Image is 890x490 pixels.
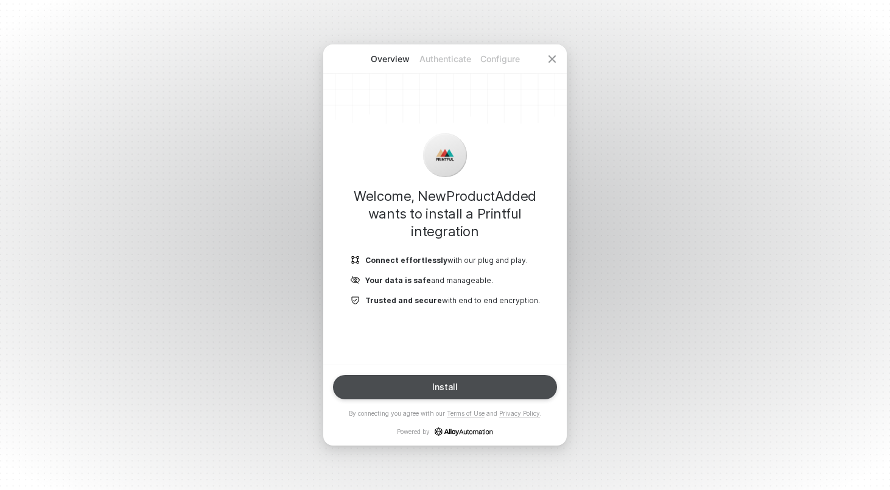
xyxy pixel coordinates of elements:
span: icon-close [547,54,557,64]
p: and manageable. [365,275,493,285]
p: with end to end encryption. [365,295,540,306]
img: icon [435,145,455,165]
p: Overview [363,53,418,65]
a: icon-success [435,427,493,436]
div: Install [432,382,458,392]
h1: Welcome, NewProductAdded wants to install a Printful integration [343,187,547,240]
p: Authenticate [418,53,472,65]
a: Privacy Policy [499,410,540,418]
b: Connect effortlessly [365,256,447,265]
b: Trusted and secure [365,296,442,305]
img: icon [351,295,360,306]
p: By connecting you agree with our and . [349,409,542,418]
img: icon [351,255,360,265]
p: with our plug and play. [365,255,528,265]
p: Powered by [397,427,493,436]
a: Terms of Use [447,410,485,418]
b: Your data is safe [365,276,431,285]
p: Configure [472,53,527,65]
button: Install [333,375,557,399]
img: icon [351,275,360,285]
